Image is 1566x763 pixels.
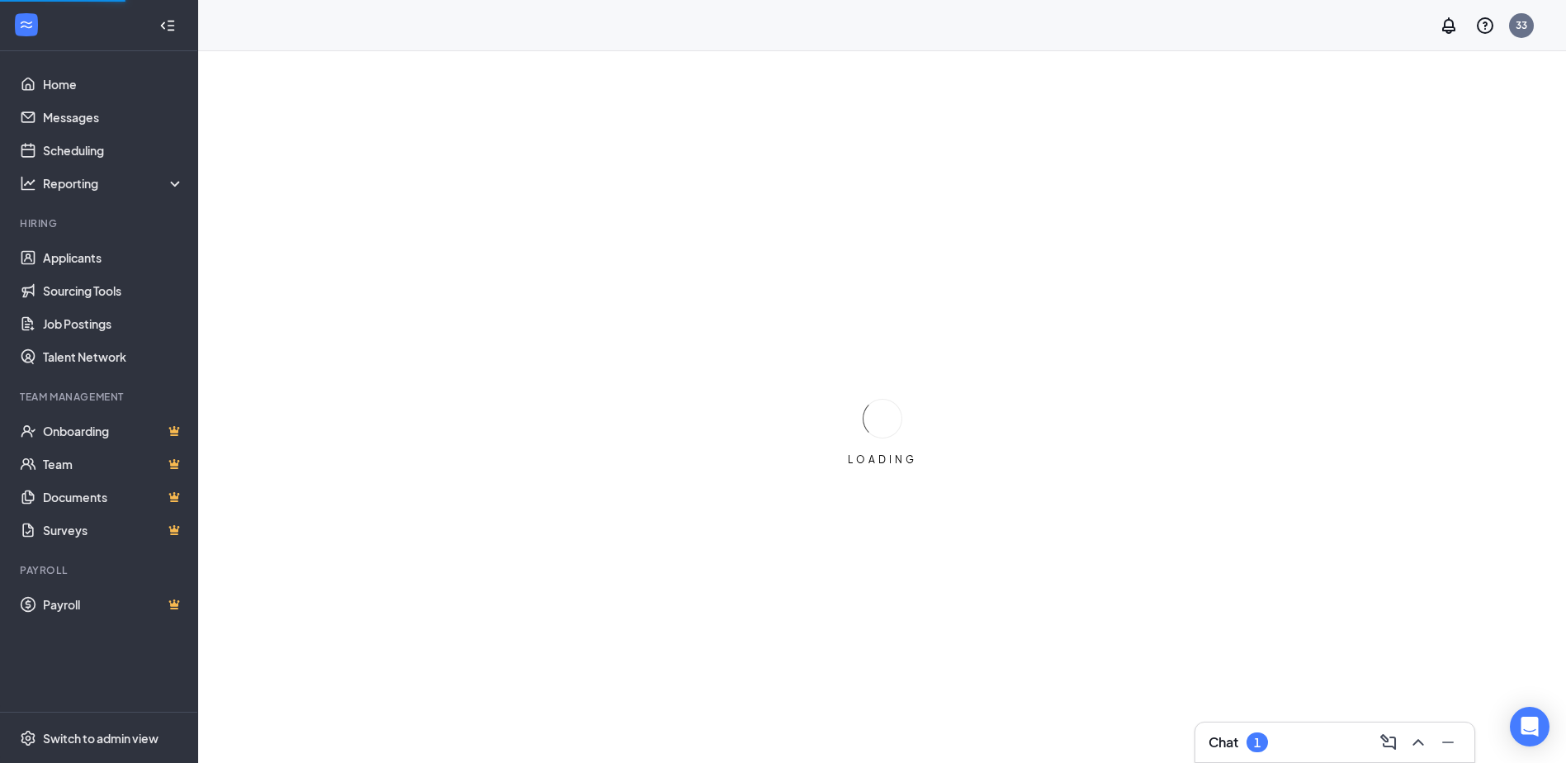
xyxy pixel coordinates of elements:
a: OnboardingCrown [43,415,184,448]
svg: Analysis [20,175,36,192]
div: Open Intercom Messenger [1510,707,1549,746]
div: LOADING [841,453,924,467]
div: Hiring [20,216,181,230]
svg: QuestionInfo [1475,16,1495,36]
div: Reporting [43,175,185,192]
div: 1 [1254,736,1261,750]
a: DocumentsCrown [43,481,184,514]
svg: Notifications [1439,16,1459,36]
svg: Minimize [1438,732,1458,752]
svg: ChevronUp [1408,732,1428,752]
a: Messages [43,101,184,134]
a: TeamCrown [43,448,184,481]
a: Home [43,68,184,101]
h3: Chat [1209,733,1238,751]
button: Minimize [1435,729,1461,756]
button: ComposeMessage [1375,729,1402,756]
a: Job Postings [43,307,184,340]
div: Team Management [20,390,181,404]
a: PayrollCrown [43,588,184,621]
a: Sourcing Tools [43,274,184,307]
div: 33 [1516,18,1527,32]
a: Talent Network [43,340,184,373]
a: Scheduling [43,134,184,167]
svg: WorkstreamLogo [18,17,35,33]
div: Payroll [20,563,181,577]
button: ChevronUp [1405,729,1431,756]
a: SurveysCrown [43,514,184,547]
svg: Settings [20,730,36,746]
a: Applicants [43,241,184,274]
div: Switch to admin view [43,730,158,746]
svg: ComposeMessage [1379,732,1398,752]
svg: Collapse [159,17,176,34]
